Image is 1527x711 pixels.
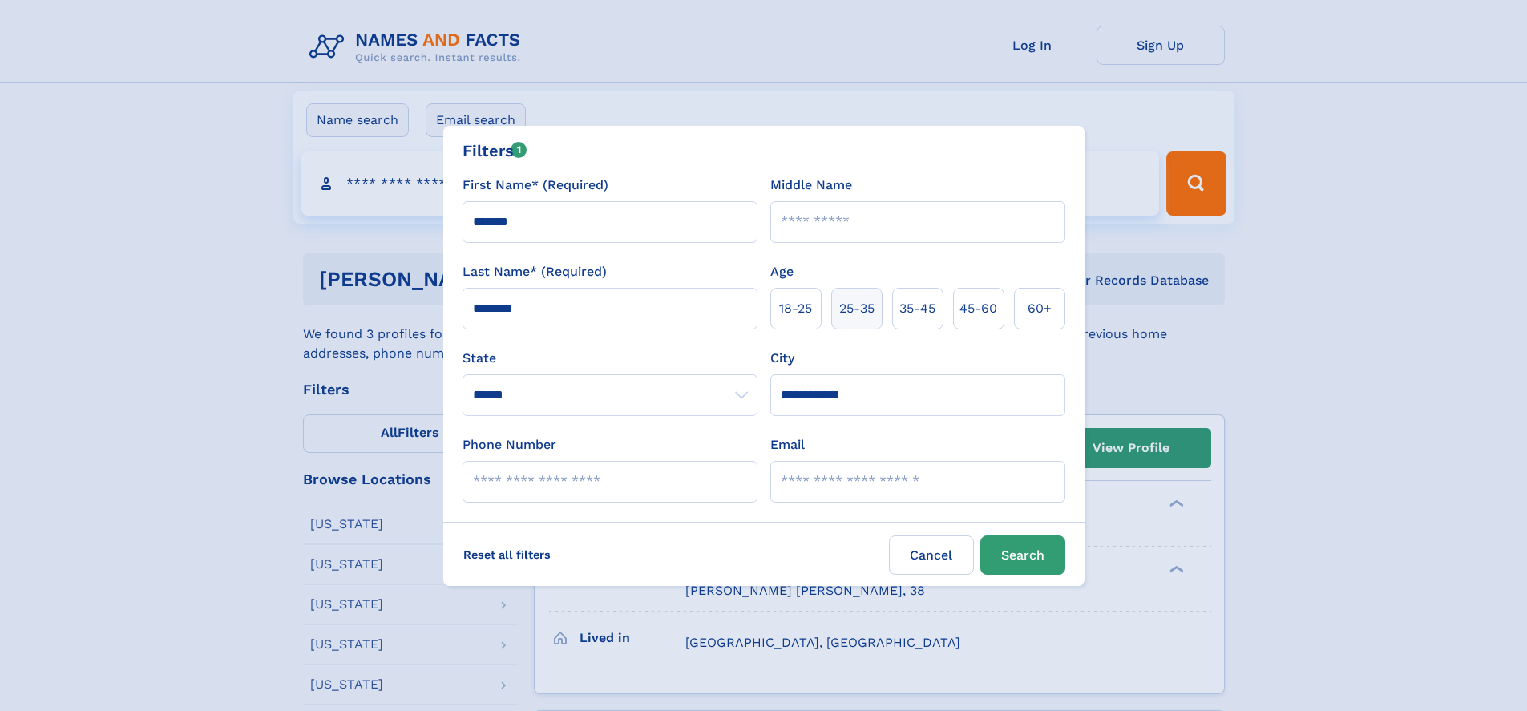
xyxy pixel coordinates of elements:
[770,435,805,454] label: Email
[463,176,608,195] label: First Name* (Required)
[1028,299,1052,318] span: 60+
[463,139,527,163] div: Filters
[453,535,561,574] label: Reset all filters
[980,535,1065,575] button: Search
[779,299,812,318] span: 18‑25
[463,349,757,368] label: State
[770,176,852,195] label: Middle Name
[839,299,875,318] span: 25‑35
[899,299,935,318] span: 35‑45
[959,299,997,318] span: 45‑60
[463,435,556,454] label: Phone Number
[770,262,794,281] label: Age
[770,349,794,368] label: City
[889,535,974,575] label: Cancel
[463,262,607,281] label: Last Name* (Required)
